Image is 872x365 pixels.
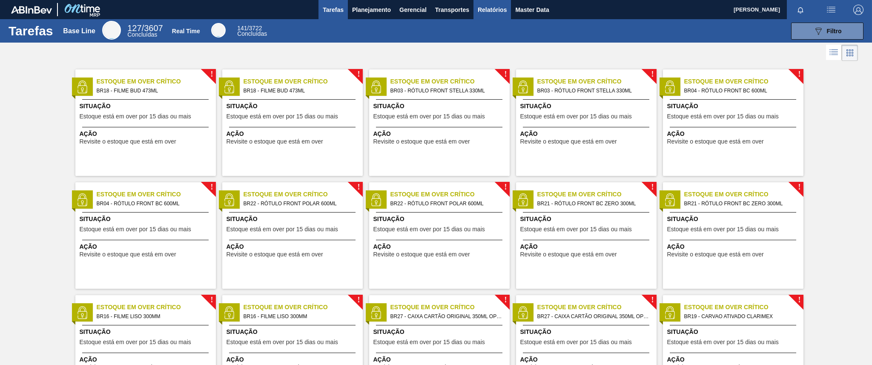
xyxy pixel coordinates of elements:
span: BR03 - RÓTULO FRONT STELLA 330ML [390,86,503,95]
span: BR27 - CAIXA CARTÃO ORIGINAL 350ML OPEN CORNER [537,312,650,321]
span: ! [798,71,800,78]
span: Ação [667,242,801,251]
span: ! [651,297,654,303]
span: Ação [227,355,361,364]
img: status [516,193,529,206]
img: TNhmsLtSVTkK8tSr43FrP2fwEKptu5GPRR3wAAAABJRU5ErkJggg== [11,6,52,14]
span: Estoque está em over por 15 dias ou mais [80,226,191,233]
span: Estoque está em over por 15 dias ou mais [227,113,338,120]
img: status [76,306,89,319]
span: Tarefas [323,5,344,15]
span: Gerencial [399,5,427,15]
span: Situação [520,328,654,336]
img: status [663,80,676,93]
span: Ação [373,242,508,251]
span: Situação [80,102,214,111]
span: ! [504,297,507,303]
span: Estoque em Over Crítico [537,77,657,86]
span: / 3722 [237,25,262,32]
span: ! [504,71,507,78]
span: Estoque em Over Crítico [684,190,803,199]
span: Concluídas [127,31,157,38]
span: ! [651,71,654,78]
span: Ação [80,242,214,251]
span: Estoque em Over Crítico [97,190,216,199]
div: Base Line [102,21,121,40]
img: status [370,193,382,206]
span: ! [798,297,800,303]
div: Real Time [172,28,200,34]
button: Filtro [791,23,863,40]
span: Estoque em Over Crítico [390,77,510,86]
div: Base Line [127,25,163,37]
span: Situação [227,215,361,224]
span: Ação [667,355,801,364]
span: BR19 - CARVAO ATIVADO CLARIMEX [684,312,797,321]
span: 127 [127,23,141,33]
span: Ação [373,355,508,364]
span: ! [357,184,360,190]
span: Situação [520,215,654,224]
span: Ação [227,242,361,251]
span: Situação [80,215,214,224]
span: ! [210,71,213,78]
span: Ação [520,129,654,138]
span: Situação [227,328,361,336]
span: Situação [667,102,801,111]
span: Estoque em Over Crítico [390,190,510,199]
span: ! [798,184,800,190]
img: status [663,193,676,206]
div: Visão em Cards [842,45,858,61]
span: Situação [373,102,508,111]
span: Estoque está em over por 15 dias ou mais [373,113,485,120]
span: Ação [520,355,654,364]
span: BR21 - RÓTULO FRONT BC ZERO 300ML [537,199,650,208]
span: BR27 - CAIXA CARTÃO ORIGINAL 350ML OPEN CORNER [390,312,503,321]
span: Revisite o estoque que está em over [373,138,470,145]
span: Estoque em Over Crítico [684,303,803,312]
span: Estoque está em over por 15 dias ou mais [227,339,338,345]
span: Estoque está em over por 15 dias ou mais [520,339,632,345]
span: Ação [373,129,508,138]
span: Situação [227,102,361,111]
span: Ação [227,129,361,138]
span: / 3607 [127,23,163,33]
span: Ação [520,242,654,251]
span: 141 [237,25,247,32]
img: status [370,80,382,93]
span: Estoque está em over por 15 dias ou mais [667,226,779,233]
span: Situação [80,328,214,336]
span: ! [210,184,213,190]
span: Estoque em Over Crítico [244,77,363,86]
span: BR22 - RÓTULO FRONT POLAR 600ML [390,199,503,208]
span: Estoque está em over por 15 dias ou mais [80,113,191,120]
span: Revisite o estoque que está em over [227,251,323,258]
span: Estoque está em over por 15 dias ou mais [667,113,779,120]
span: BR03 - RÓTULO FRONT STELLA 330ML [537,86,650,95]
span: Estoque em Over Crítico [684,77,803,86]
img: Logout [853,5,863,15]
img: status [516,80,529,93]
span: Ação [80,355,214,364]
span: Revisite o estoque que está em over [520,251,617,258]
span: BR18 - FILME BUD 473ML [244,86,356,95]
img: status [516,306,529,319]
span: ! [504,184,507,190]
span: Situação [373,215,508,224]
img: userActions [826,5,836,15]
span: Revisite o estoque que está em over [520,138,617,145]
span: Concluídas [237,30,267,37]
span: ! [357,297,360,303]
span: Ação [80,129,214,138]
span: ! [357,71,360,78]
span: Estoque em Over Crítico [97,77,216,86]
img: status [223,306,235,319]
span: Estoque está em over por 15 dias ou mais [227,226,338,233]
span: Estoque está em over por 15 dias ou mais [667,339,779,345]
span: Estoque em Over Crítico [537,190,657,199]
button: Notificações [787,4,814,16]
span: Revisite o estoque que está em over [667,138,764,145]
span: Revisite o estoque que está em over [373,251,470,258]
span: Estoque em Over Crítico [97,303,216,312]
span: Situação [667,328,801,336]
